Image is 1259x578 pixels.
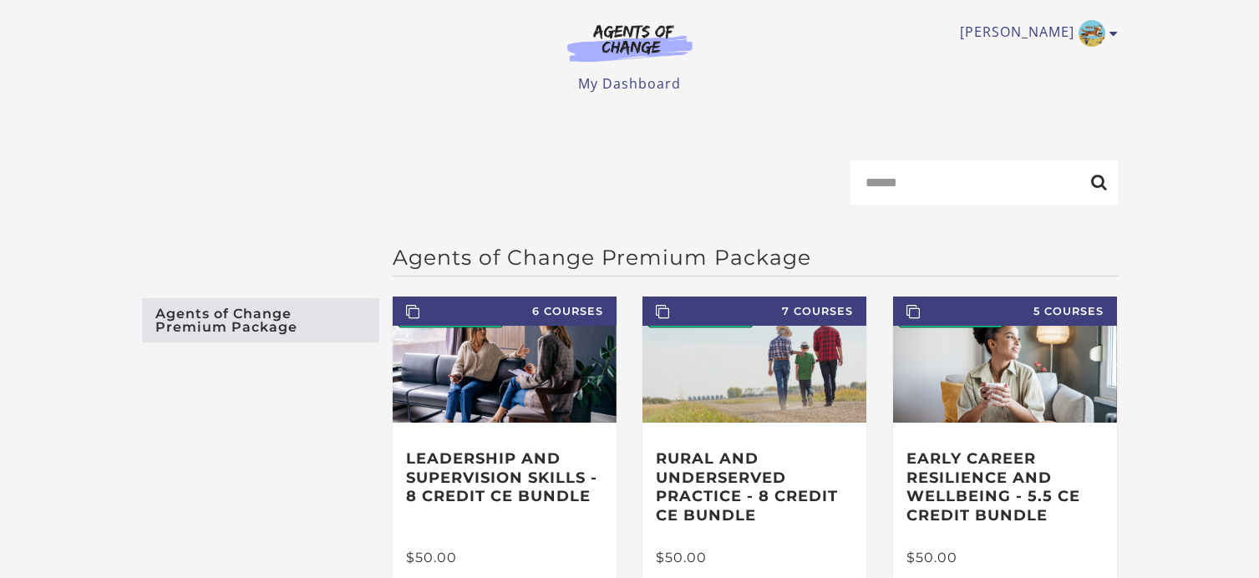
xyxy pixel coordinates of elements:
h3: Leadership and Supervision Skills - 8 Credit CE Bundle [406,449,603,506]
span: 6 Courses [393,297,617,326]
h3: Early Career Resilience and Wellbeing - 5.5 CE Credit Bundle [906,449,1104,525]
span: 7 Courses [642,297,866,326]
img: Agents of Change Logo [550,23,710,62]
h2: Agents of Change Premium Package [393,245,1118,270]
div: $50.00 [656,551,853,565]
div: $50.00 [406,551,603,565]
h3: Rural and Underserved Practice - 8 Credit CE Bundle [656,449,853,525]
div: $50.00 [906,551,1104,565]
a: 6 Courses Leadership and Supervision Skills - 8 Credit CE Bundle $50.00 [393,297,617,578]
a: 7 Courses Rural and Underserved Practice - 8 Credit CE Bundle $50.00 [642,297,866,578]
span: 5 Courses [893,297,1117,326]
a: Toggle menu [960,20,1109,47]
a: Agents of Change Premium Package [142,298,379,342]
a: 5 Courses Early Career Resilience and Wellbeing - 5.5 CE Credit Bundle $50.00 [893,297,1117,578]
a: My Dashboard [578,74,681,93]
